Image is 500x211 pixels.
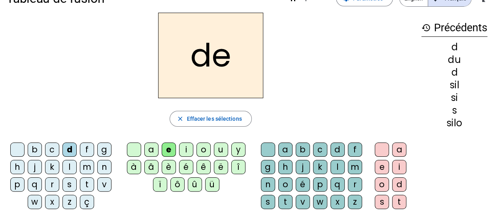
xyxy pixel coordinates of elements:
div: n [261,177,275,192]
div: b [296,143,310,157]
div: c [313,143,327,157]
div: d [421,42,487,52]
div: n [97,160,111,174]
div: du [421,55,487,65]
div: ô [170,177,185,192]
div: o [375,177,389,192]
div: s [62,177,77,192]
div: o [196,143,211,157]
div: k [313,160,327,174]
h3: Précédents [421,19,487,37]
div: si [421,93,487,103]
div: g [97,143,111,157]
div: w [28,195,42,209]
div: m [348,160,362,174]
div: a [278,143,292,157]
div: f [348,143,362,157]
div: s [375,195,389,209]
div: g [261,160,275,174]
div: ë [214,160,228,174]
div: ï [153,177,167,192]
div: è [162,160,176,174]
div: a [144,143,158,157]
div: r [348,177,362,192]
div: o [278,177,292,192]
div: sil [421,80,487,90]
div: x [45,195,59,209]
div: ç [80,195,94,209]
div: â [144,160,158,174]
div: i [179,143,193,157]
div: p [10,177,25,192]
div: d [392,177,406,192]
div: b [28,143,42,157]
div: c [45,143,59,157]
button: Effacer les sélections [170,111,251,127]
div: x [330,195,345,209]
div: v [97,177,111,192]
div: û [188,177,202,192]
div: m [80,160,94,174]
div: p [313,177,327,192]
div: silo [421,118,487,128]
div: h [278,160,292,174]
div: d [330,143,345,157]
div: v [296,195,310,209]
div: e [375,160,389,174]
div: e [162,143,176,157]
div: t [392,195,406,209]
div: q [330,177,345,192]
div: r [45,177,59,192]
div: t [278,195,292,209]
div: a [392,143,406,157]
div: z [348,195,362,209]
span: Effacer les sélections [187,114,242,124]
div: u [214,143,228,157]
div: s [261,195,275,209]
h2: de [158,13,263,98]
div: q [28,177,42,192]
mat-icon: close [176,115,183,122]
div: é [179,160,193,174]
div: à [127,160,141,174]
div: ê [196,160,211,174]
div: é [296,177,310,192]
div: k [45,160,59,174]
div: d [62,143,77,157]
div: h [10,160,25,174]
div: l [330,160,345,174]
div: s [421,106,487,115]
div: y [231,143,245,157]
div: i [392,160,406,174]
div: l [62,160,77,174]
div: d [421,68,487,77]
div: z [62,195,77,209]
div: ü [205,177,219,192]
div: f [80,143,94,157]
div: j [296,160,310,174]
div: t [80,177,94,192]
mat-icon: history [421,23,431,32]
div: w [313,195,327,209]
div: î [231,160,245,174]
div: j [28,160,42,174]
